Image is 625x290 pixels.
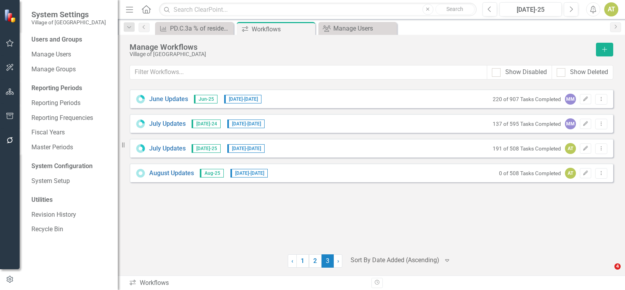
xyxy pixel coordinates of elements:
a: July Updates [149,120,186,129]
span: [DATE]-24 [192,120,221,128]
div: Users and Groups [31,35,110,44]
a: Manage Users [31,50,110,59]
button: Search [435,4,475,15]
div: Manage Workflows [130,43,592,51]
span: 4 [614,263,621,270]
a: System Setup [31,177,110,186]
span: [DATE]-25 [192,144,221,153]
a: Recycle Bin [31,225,110,234]
span: [DATE] - [DATE] [227,144,265,153]
div: Utilities [31,196,110,205]
a: Reporting Periods [31,99,110,108]
a: 2 [309,254,322,268]
a: July Updates [149,144,186,153]
span: 3 [322,254,334,268]
div: System Configuration [31,162,110,171]
small: 220 of 907 Tasks Completed [493,96,561,102]
div: MM [565,94,576,105]
button: AT [604,2,618,16]
div: PD.C.3a % of residents satisfied with the enforcement of local traffic laws [170,24,232,33]
input: Filter Workflows... [130,65,487,80]
span: [DATE] - [DATE] [224,95,261,103]
a: PD.C.3a % of residents satisfied with the enforcement of local traffic laws [157,24,232,33]
div: AT [565,143,576,154]
span: System Settings [31,10,106,19]
iframe: Intercom live chat [598,263,617,282]
span: › [337,257,339,265]
span: ‹ [291,257,293,265]
div: Workflows [252,24,313,34]
a: Master Periods [31,143,110,152]
a: 1 [296,254,309,268]
a: Reporting Frequencies [31,114,110,123]
div: MM [565,118,576,129]
small: 137 of 595 Tasks Completed [493,121,561,127]
a: Manage Users [320,24,395,33]
div: Workflows [129,279,365,288]
span: Search [446,6,463,12]
a: Fiscal Years [31,128,110,137]
span: [DATE] - [DATE] [227,120,265,128]
a: August Updates [149,169,194,178]
small: 0 of 508 Tasks Completed [499,170,561,176]
div: Show Deleted [570,68,608,77]
div: [DATE]-25 [502,5,559,14]
span: Jun-25 [194,95,217,103]
div: Reporting Periods [31,84,110,93]
small: 191 of 508 Tasks Completed [493,145,561,152]
img: ClearPoint Strategy [4,9,18,23]
span: [DATE] - [DATE] [230,169,268,178]
div: Village of [GEOGRAPHIC_DATA] [130,51,592,57]
span: Aug-25 [200,169,224,178]
small: Village of [GEOGRAPHIC_DATA] [31,19,106,25]
div: Manage Users [333,24,395,33]
a: Revision History [31,210,110,219]
input: Search ClearPoint... [159,3,477,16]
a: June Updates [149,95,188,104]
a: Manage Groups [31,65,110,74]
button: [DATE]-25 [499,2,562,16]
div: AT [565,168,576,179]
div: Show Disabled [505,68,547,77]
